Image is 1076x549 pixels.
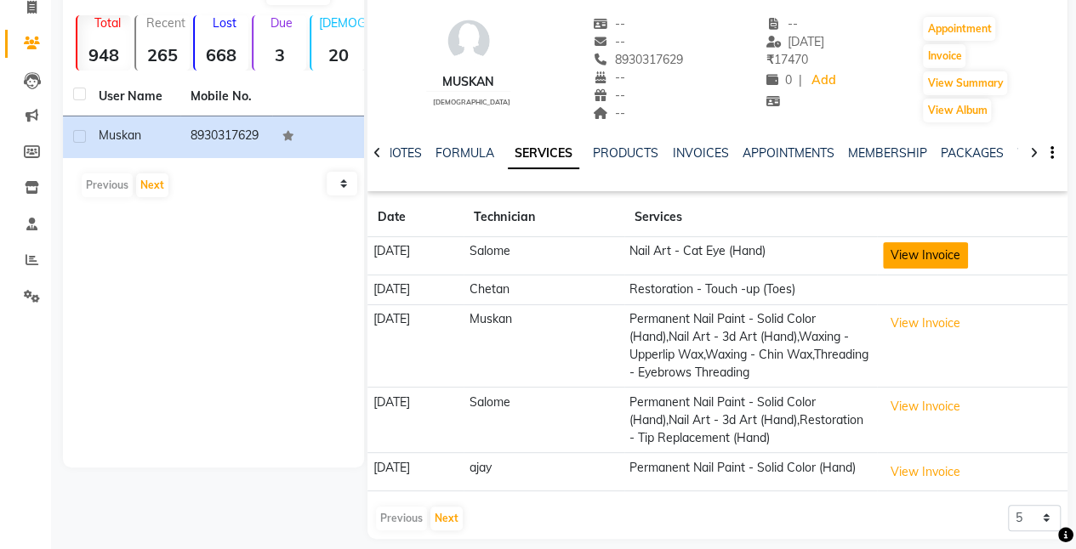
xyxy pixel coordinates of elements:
[808,69,838,93] a: Add
[195,44,248,65] strong: 668
[136,173,168,197] button: Next
[464,237,623,275] td: Salome
[766,52,807,67] span: 17470
[624,453,878,491] td: Permanent Nail Paint - Solid Color (Hand)
[464,198,623,237] th: Technician
[593,52,683,67] span: 8930317629
[318,15,365,31] p: [DEMOGRAPHIC_DATA]
[202,15,248,31] p: Lost
[798,71,801,89] span: |
[464,304,623,388] td: Muskan
[257,15,307,31] p: Due
[883,459,968,485] button: View Invoice
[84,15,131,31] p: Total
[923,44,965,68] button: Invoice
[436,145,494,161] a: FORMULA
[464,453,623,491] td: ajay
[766,52,773,67] span: ₹
[624,237,878,275] td: Nail Art - Cat Eye (Hand)
[593,88,625,103] span: --
[883,242,968,269] button: View Invoice
[923,71,1007,95] button: View Summary
[311,44,365,65] strong: 20
[847,145,926,161] a: MEMBERSHIP
[766,16,798,31] span: --
[672,145,728,161] a: INVOICES
[593,105,625,121] span: --
[624,304,878,388] td: Permanent Nail Paint - Solid Color (Hand),Nail Art - 3d Art (Hand),Waxing - Upperlip Wax,Waxing -...
[367,198,464,237] th: Date
[88,77,180,116] th: User Name
[430,507,463,530] button: Next
[593,70,625,85] span: --
[136,44,190,65] strong: 265
[742,145,834,161] a: APPOINTMENTS
[433,98,510,106] span: [DEMOGRAPHIC_DATA]
[99,127,141,143] span: muskan
[426,73,510,91] div: muskan
[508,139,579,169] a: SERVICES
[180,77,272,116] th: Mobile No.
[624,274,878,304] td: Restoration - Touch -up (Toes)
[367,237,464,275] td: [DATE]
[923,17,995,41] button: Appointment
[464,274,623,304] td: Chetan
[464,388,623,453] td: Salome
[940,145,1003,161] a: PACKAGES
[384,145,422,161] a: NOTES
[883,310,968,337] button: View Invoice
[77,44,131,65] strong: 948
[923,99,991,122] button: View Album
[593,34,625,49] span: --
[180,116,272,158] td: 8930317629
[624,198,878,237] th: Services
[253,44,307,65] strong: 3
[766,72,791,88] span: 0
[766,34,824,49] span: [DATE]
[367,388,464,453] td: [DATE]
[443,15,494,66] img: avatar
[367,453,464,491] td: [DATE]
[624,388,878,453] td: Permanent Nail Paint - Solid Color (Hand),Nail Art - 3d Art (Hand),Restoration - Tip Replacement ...
[593,16,625,31] span: --
[593,145,658,161] a: PRODUCTS
[367,274,464,304] td: [DATE]
[883,393,968,420] button: View Invoice
[143,15,190,31] p: Recent
[367,304,464,388] td: [DATE]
